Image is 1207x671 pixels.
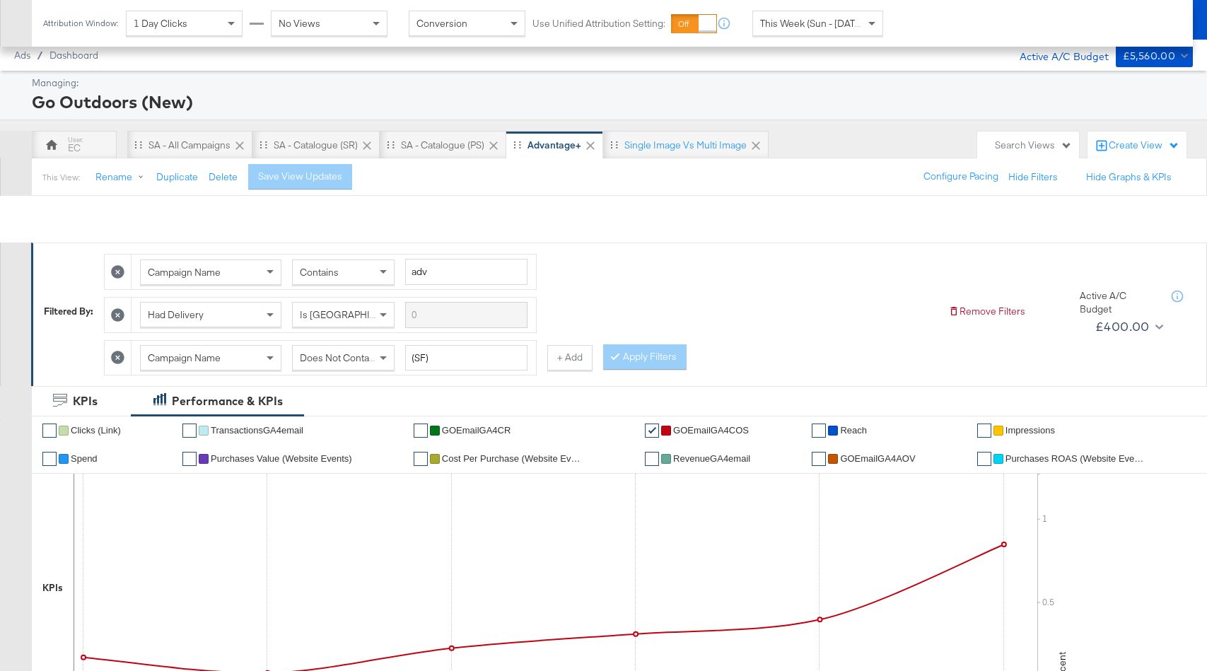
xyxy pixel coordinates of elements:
[1005,425,1055,436] span: Impressions
[32,76,1189,90] div: Managing:
[42,18,119,28] div: Attribution Window:
[148,351,221,364] span: Campaign Name
[68,141,81,155] div: EC
[300,351,377,364] span: Does Not Contain
[1109,139,1179,153] div: Create View
[547,345,593,370] button: + Add
[1086,170,1172,184] button: Hide Graphs & KPIs
[673,453,750,464] span: RevenueGA4email
[1008,170,1058,184] button: Hide Filters
[673,425,749,436] span: GOEmailGA4COS
[209,170,238,184] button: Delete
[182,424,197,438] a: ✔
[32,90,1189,114] div: Go Outdoors (New)
[279,17,320,30] span: No Views
[405,302,527,328] input: Enter a search term
[182,452,197,466] a: ✔
[71,453,98,464] span: Spend
[812,424,826,438] a: ✔
[1080,289,1158,315] div: Active A/C Budget
[442,425,511,436] span: GOEmailGA4CR
[148,308,204,321] span: Had Delivery
[14,49,30,61] span: Ads
[387,141,395,148] div: Drag to reorder tab
[211,425,303,436] span: TransactionsGA4email
[42,424,57,438] a: ✔
[645,452,659,466] a: ✔
[274,139,358,152] div: SA - Catalogue (SR)
[42,172,80,183] div: This View:
[948,305,1025,318] button: Remove Filters
[1005,45,1109,66] div: Active A/C Budget
[401,139,484,152] div: SA - Catalogue (PS)
[44,305,93,318] div: Filtered By:
[211,453,352,464] span: Purchases Value (Website Events)
[156,170,198,184] button: Duplicate
[610,141,618,148] div: Drag to reorder tab
[840,425,867,436] span: Reach
[86,165,159,190] button: Rename
[414,424,428,438] a: ✔
[300,266,339,279] span: Contains
[1116,45,1193,67] button: £5,560.00
[134,141,142,148] div: Drag to reorder tab
[414,452,428,466] a: ✔
[42,452,57,466] a: ✔
[416,17,467,30] span: Conversion
[532,17,665,30] label: Use Unified Attribution Setting:
[260,141,267,148] div: Drag to reorder tab
[30,49,49,61] span: /
[995,139,1072,152] div: Search Views
[1123,47,1176,65] div: £5,560.00
[442,453,583,464] span: Cost Per Purchase (Website Events)
[134,17,187,30] span: 1 Day Clicks
[1095,316,1150,337] div: £400.00
[914,164,1008,189] button: Configure Pacing
[300,308,408,321] span: Is [GEOGRAPHIC_DATA]
[148,266,221,279] span: Campaign Name
[172,393,283,409] div: Performance & KPIs
[624,139,747,152] div: Single Image vs Multi Image
[49,49,98,61] a: Dashboard
[73,393,98,409] div: KPIs
[812,452,826,466] a: ✔
[527,139,581,152] div: Advantage+
[513,141,521,148] div: Drag to reorder tab
[760,17,866,30] span: This Week (Sun - [DATE])
[71,425,121,436] span: Clicks (Link)
[1005,453,1147,464] span: Purchases ROAS (Website Events)
[148,139,231,152] div: SA - All Campaigns
[1090,315,1166,338] button: £400.00
[405,345,527,371] input: Enter a search term
[977,424,991,438] a: ✔
[645,424,659,438] a: ✔
[977,452,991,466] a: ✔
[42,581,63,595] div: KPIs
[405,259,527,285] input: Enter a search term
[840,453,915,464] span: GOEmailGA4AOV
